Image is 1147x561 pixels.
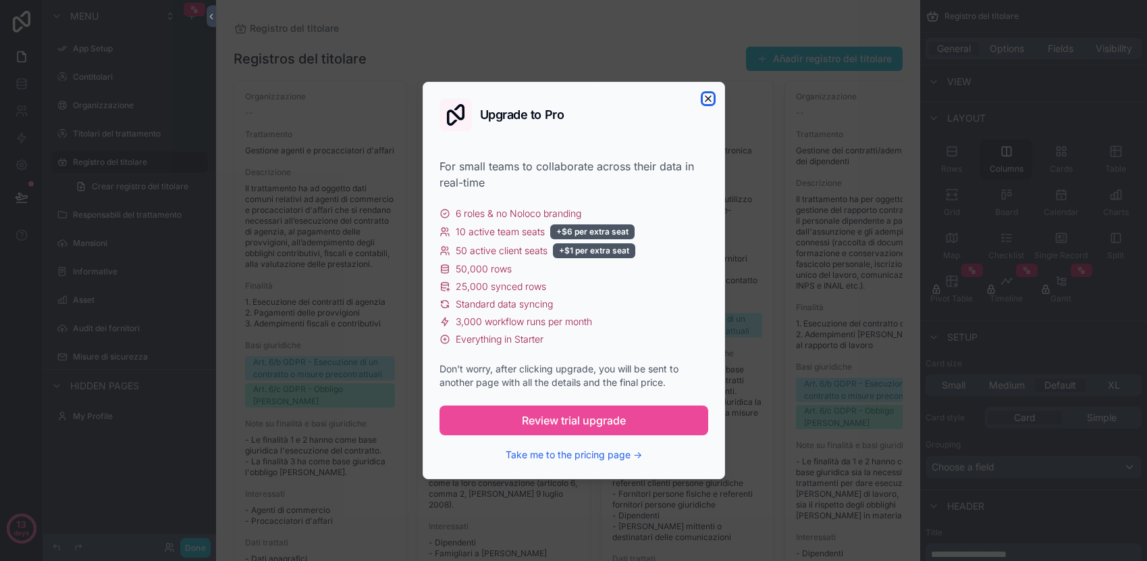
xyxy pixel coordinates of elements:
[439,362,708,389] div: Don't worry, after clicking upgrade, you will be sent to another page with all the details and th...
[456,280,546,293] span: 25,000 synced rows
[553,243,635,258] div: +$1 per extra seat
[480,109,564,121] h2: Upgrade to Pro
[522,412,626,429] span: Review trial upgrade
[456,297,553,311] span: Standard data syncing
[456,262,512,276] span: 50,000 rows
[439,406,708,435] button: Review trial upgrade
[439,158,708,191] div: For small teams to collaborate across their data in real-time
[506,448,642,462] button: Take me to the pricing page →
[456,207,581,220] span: 6 roles & no Noloco branding
[550,224,635,239] div: +$6 per extra seat
[456,244,548,258] span: 50 active client seats
[456,315,592,328] span: 3,000 workflow runs per month
[456,333,543,346] span: Everything in Starter
[456,225,545,239] span: 10 active team seats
